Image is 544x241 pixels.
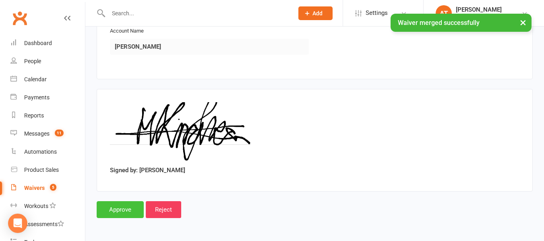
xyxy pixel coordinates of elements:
span: 11 [55,130,64,136]
label: Signed by: [PERSON_NAME] [110,165,185,175]
input: Search... [106,8,288,19]
div: Sitshoothon [456,13,502,21]
a: Messages 11 [10,125,85,143]
input: Reject [146,201,181,218]
a: Calendar [10,70,85,89]
a: Clubworx [10,8,30,28]
a: Reports [10,107,85,125]
input: Approve [97,201,144,218]
img: image1760323851.png [110,102,251,163]
a: Automations [10,143,85,161]
div: Open Intercom Messenger [8,214,27,233]
a: Assessments [10,215,85,233]
div: Dashboard [24,40,52,46]
div: Messages [24,130,50,137]
span: 5 [50,184,56,191]
a: Waivers 5 [10,179,85,197]
a: Payments [10,89,85,107]
div: Reports [24,112,44,119]
div: Waiver merged successfully [391,14,532,32]
div: Waivers [24,185,45,191]
span: Add [312,10,323,16]
a: Product Sales [10,161,85,179]
div: Workouts [24,203,48,209]
div: People [24,58,41,64]
a: People [10,52,85,70]
div: Product Sales [24,167,59,173]
a: Workouts [10,197,85,215]
button: Add [298,6,333,20]
span: Settings [366,4,388,22]
a: Dashboard [10,34,85,52]
div: Assessments [24,221,64,227]
button: × [516,14,530,31]
div: [PERSON_NAME] [456,6,502,13]
div: AT [436,5,452,21]
div: Payments [24,94,50,101]
div: Calendar [24,76,47,82]
div: Automations [24,148,57,155]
